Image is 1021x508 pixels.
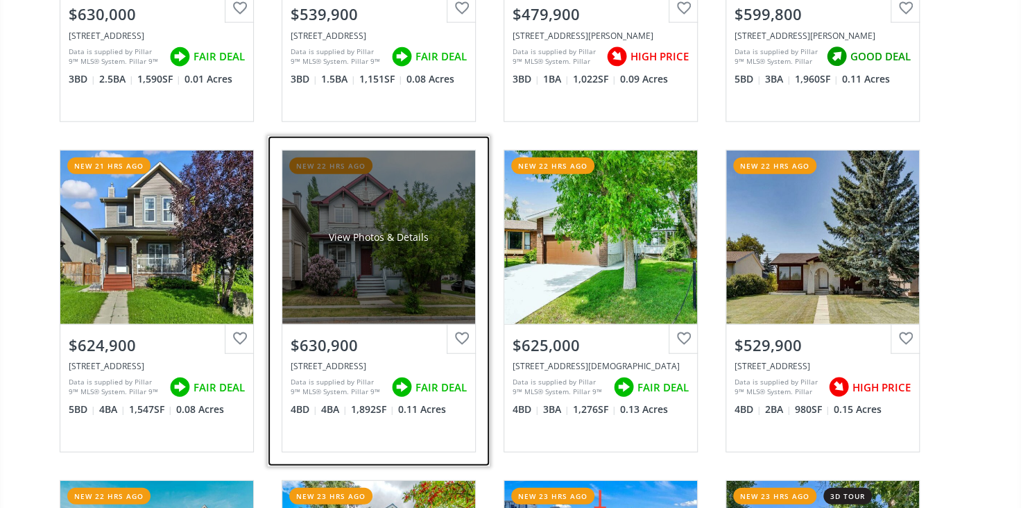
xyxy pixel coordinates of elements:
[795,72,839,86] span: 1,960 SF
[823,43,850,71] img: rating icon
[291,3,467,25] div: $539,900
[637,380,689,395] span: FAIR DEAL
[620,72,668,86] span: 0.09 Acres
[573,403,617,416] span: 1,276 SF
[69,30,245,42] div: 121 Cougarstone Place SW, Calgary, AB T3H 4W8
[137,72,181,86] span: 1,590 SF
[603,43,630,71] img: rating icon
[166,43,194,71] img: rating icon
[610,373,637,401] img: rating icon
[735,335,911,356] div: $529,900
[765,72,791,86] span: 3 BA
[630,49,689,64] span: HIGH PRICE
[268,136,490,466] a: new 22 hrs agoView Photos & Details$630,900[STREET_ADDRESS]Data is supplied by Pillar 9™ MLS® Sys...
[194,49,245,64] span: FAIR DEAL
[351,403,395,416] span: 1,892 SF
[291,377,384,398] div: Data is supplied by Pillar 9™ MLS® System. Pillar 9™ is the owner of the copyright in its MLS® Sy...
[795,403,830,416] span: 980 SF
[291,335,467,356] div: $630,900
[291,72,318,86] span: 3 BD
[69,72,96,86] span: 3 BD
[291,360,467,372] div: 204 Prestwick Mews SE, Calgary, AB T2Z 3X7
[69,360,245,372] div: 1093 Taradale Drive NE, Calgary, AB T3J0A5
[513,403,540,416] span: 4 BD
[620,403,668,416] span: 0.13 Acres
[735,360,911,372] div: 1311 68 Street NE, Calgary, AB T2A 5V7
[543,72,569,86] span: 1 BA
[194,380,245,395] span: FAIR DEAL
[166,373,194,401] img: rating icon
[852,380,911,395] span: HIGH PRICE
[735,377,821,398] div: Data is supplied by Pillar 9™ MLS® System. Pillar 9™ is the owner of the copyright in its MLS® Sy...
[735,46,819,67] div: Data is supplied by Pillar 9™ MLS® System. Pillar 9™ is the owner of the copyright in its MLS® Sy...
[388,373,415,401] img: rating icon
[99,72,134,86] span: 2.5 BA
[398,403,446,416] span: 0.11 Acres
[490,136,712,466] a: new 22 hrs ago$625,000[STREET_ADDRESS][DEMOGRAPHIC_DATA]Data is supplied by Pillar 9™ MLS® System...
[185,72,232,86] span: 0.01 Acres
[735,403,762,416] span: 4 BD
[712,136,934,466] a: new 22 hrs ago$529,900[STREET_ADDRESS]Data is supplied by Pillar 9™ MLS® System. Pillar 9™ is the...
[735,72,762,86] span: 5 BD
[825,373,852,401] img: rating icon
[291,30,467,42] div: 71 Rivercrest Circle SE, Calgary, AB T2C 4G4
[69,3,245,25] div: $630,000
[69,377,162,398] div: Data is supplied by Pillar 9™ MLS® System. Pillar 9™ is the owner of the copyright in its MLS® Sy...
[69,46,162,67] div: Data is supplied by Pillar 9™ MLS® System. Pillar 9™ is the owner of the copyright in its MLS® Sy...
[850,49,911,64] span: GOOD DEAL
[513,360,689,372] div: 344 Templeside Circle NE, Calgary, AB T1Y 3L9
[735,3,911,25] div: $599,800
[176,403,224,416] span: 0.08 Acres
[415,49,467,64] span: FAIR DEAL
[834,403,882,416] span: 0.15 Acres
[69,335,245,356] div: $624,900
[329,230,429,244] div: View Photos & Details
[129,403,173,416] span: 1,547 SF
[99,403,126,416] span: 4 BA
[513,377,606,398] div: Data is supplied by Pillar 9™ MLS® System. Pillar 9™ is the owner of the copyright in its MLS® Sy...
[69,403,96,416] span: 5 BD
[388,43,415,71] img: rating icon
[359,72,403,86] span: 1,151 SF
[46,136,268,466] a: new 21 hrs ago$624,900[STREET_ADDRESS]Data is supplied by Pillar 9™ MLS® System. Pillar 9™ is the...
[321,403,348,416] span: 4 BA
[543,403,569,416] span: 3 BA
[291,46,384,67] div: Data is supplied by Pillar 9™ MLS® System. Pillar 9™ is the owner of the copyright in its MLS® Sy...
[291,403,318,416] span: 4 BD
[735,30,911,42] div: 11554 Douglas Woods Rise SE, Calgary, AB T2Z 2A3
[573,72,617,86] span: 1,022 SF
[513,30,689,42] div: 23 Erin Grove Court SE, Calgary, AB T2B 3A8
[842,72,890,86] span: 0.11 Acres
[406,72,454,86] span: 0.08 Acres
[513,46,599,67] div: Data is supplied by Pillar 9™ MLS® System. Pillar 9™ is the owner of the copyright in its MLS® Sy...
[513,3,689,25] div: $479,900
[513,335,689,356] div: $625,000
[321,72,356,86] span: 1.5 BA
[415,380,467,395] span: FAIR DEAL
[513,72,540,86] span: 3 BD
[765,403,791,416] span: 2 BA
